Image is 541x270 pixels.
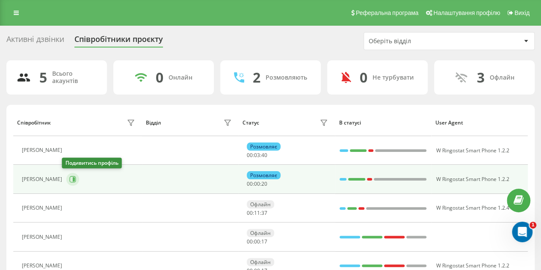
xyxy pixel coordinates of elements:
[512,222,532,242] iframe: Intercom live chat
[62,158,122,169] div: Подивитись профіль
[261,209,267,217] span: 37
[22,176,64,182] div: [PERSON_NAME]
[247,209,253,217] span: 00
[436,175,509,183] span: W Ringostat Smart Phone 1.2.2
[529,222,536,228] span: 1
[247,200,274,208] div: Офлайн
[242,120,259,126] div: Статус
[436,204,509,211] span: W Ringostat Smart Phone 1.2.4
[74,35,163,48] div: Співробітники проєкту
[6,35,64,48] div: Активні дзвінки
[22,263,64,269] div: [PERSON_NAME]
[247,151,253,159] span: 00
[169,74,192,81] div: Онлайн
[514,9,529,16] span: Вихід
[369,38,471,45] div: Оберіть відділ
[52,70,97,85] div: Всього акаунтів
[156,69,163,86] div: 0
[247,258,274,266] div: Офлайн
[146,120,161,126] div: Відділ
[261,238,267,245] span: 17
[22,205,64,211] div: [PERSON_NAME]
[339,120,427,126] div: В статусі
[490,74,514,81] div: Офлайн
[247,142,281,151] div: Розмовляє
[433,9,500,16] span: Налаштування профілю
[247,239,267,245] div: : :
[247,229,274,237] div: Офлайн
[436,147,509,154] span: W Ringostat Smart Phone 1.2.2
[39,69,47,86] div: 5
[247,171,281,179] div: Розмовляє
[360,69,367,86] div: 0
[22,147,64,153] div: [PERSON_NAME]
[372,74,414,81] div: Не турбувати
[247,210,267,216] div: : :
[477,69,485,86] div: 3
[247,152,267,158] div: : :
[254,151,260,159] span: 03
[253,69,260,86] div: 2
[254,238,260,245] span: 00
[254,180,260,187] span: 00
[22,234,64,240] div: [PERSON_NAME]
[17,120,51,126] div: Співробітник
[436,262,509,269] span: W Ringostat Smart Phone 1.2.2
[247,238,253,245] span: 00
[261,180,267,187] span: 20
[356,9,419,16] span: Реферальна програма
[247,181,267,187] div: : :
[266,74,307,81] div: Розмовляють
[261,151,267,159] span: 40
[254,209,260,217] span: 11
[435,120,524,126] div: User Agent
[247,180,253,187] span: 00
